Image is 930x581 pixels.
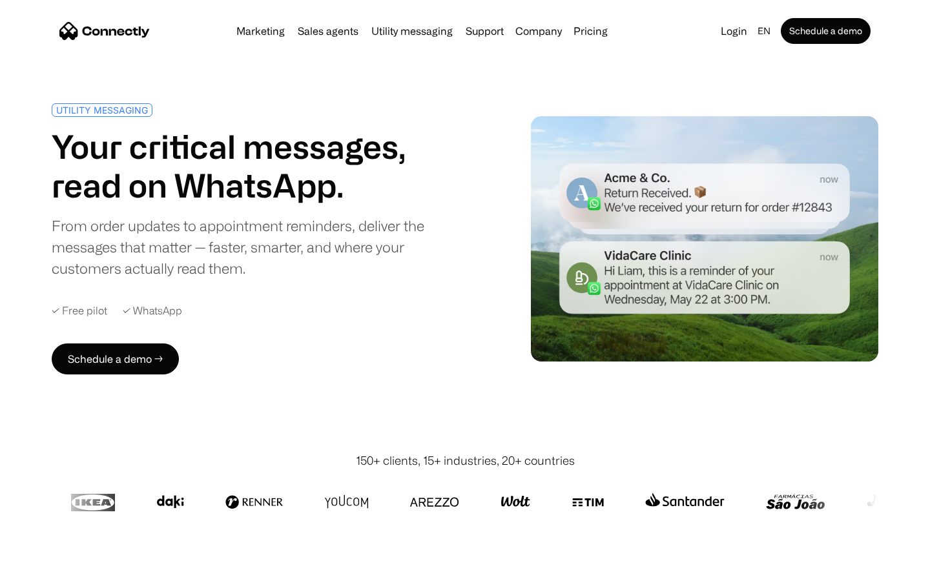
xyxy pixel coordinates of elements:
a: Marketing [231,26,290,36]
ul: Language list [26,558,77,576]
a: Support [460,26,509,36]
div: UTILITY MESSAGING [56,105,148,115]
a: home [59,21,150,41]
a: Schedule a demo [781,18,871,44]
a: Pricing [568,26,613,36]
div: en [752,22,778,40]
a: Utility messaging [366,26,458,36]
div: From order updates to appointment reminders, deliver the messages that matter — faster, smarter, ... [52,215,460,279]
div: Company [515,22,562,40]
a: Schedule a demo → [52,343,179,374]
h1: Your critical messages, read on WhatsApp. [52,127,460,205]
a: Sales agents [293,26,364,36]
a: Login [716,22,752,40]
div: en [758,22,770,40]
aside: Language selected: English [13,557,77,576]
div: 150+ clients, 15+ industries, 20+ countries [356,452,575,469]
div: Company [512,22,566,40]
div: ✓ Free pilot [52,305,107,317]
div: ✓ WhatsApp [123,305,182,317]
